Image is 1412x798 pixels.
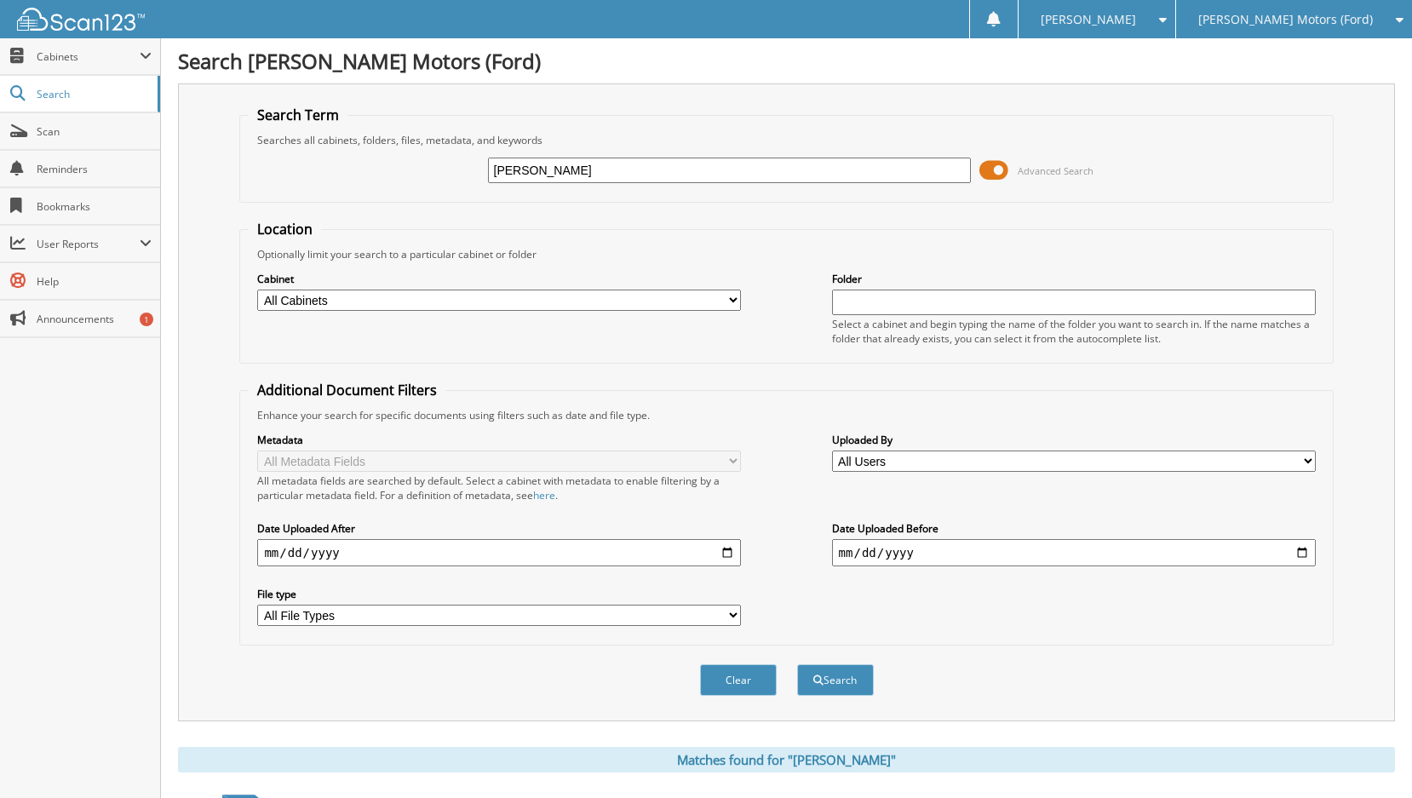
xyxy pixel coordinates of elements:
[249,220,321,238] legend: Location
[257,539,741,566] input: start
[140,313,153,326] div: 1
[249,106,347,124] legend: Search Term
[832,317,1316,346] div: Select a cabinet and begin typing the name of the folder you want to search in. If the name match...
[797,664,874,696] button: Search
[1041,14,1136,25] span: [PERSON_NAME]
[257,587,741,601] label: File type
[832,521,1316,536] label: Date Uploaded Before
[832,539,1316,566] input: end
[249,247,1323,261] div: Optionally limit your search to a particular cabinet or folder
[1198,14,1373,25] span: [PERSON_NAME] Motors (Ford)
[257,521,741,536] label: Date Uploaded After
[37,87,149,101] span: Search
[37,274,152,289] span: Help
[257,474,741,502] div: All metadata fields are searched by default. Select a cabinet with metadata to enable filtering b...
[1018,164,1093,177] span: Advanced Search
[832,433,1316,447] label: Uploaded By
[17,8,145,31] img: scan123-logo-white.svg
[37,312,152,326] span: Announcements
[257,272,741,286] label: Cabinet
[533,488,555,502] a: here
[249,133,1323,147] div: Searches all cabinets, folders, files, metadata, and keywords
[37,162,152,176] span: Reminders
[178,747,1395,772] div: Matches found for "[PERSON_NAME]"
[178,47,1395,75] h1: Search [PERSON_NAME] Motors (Ford)
[249,408,1323,422] div: Enhance your search for specific documents using filters such as date and file type.
[37,237,140,251] span: User Reports
[257,433,741,447] label: Metadata
[37,124,152,139] span: Scan
[832,272,1316,286] label: Folder
[37,199,152,214] span: Bookmarks
[37,49,140,64] span: Cabinets
[249,381,445,399] legend: Additional Document Filters
[700,664,777,696] button: Clear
